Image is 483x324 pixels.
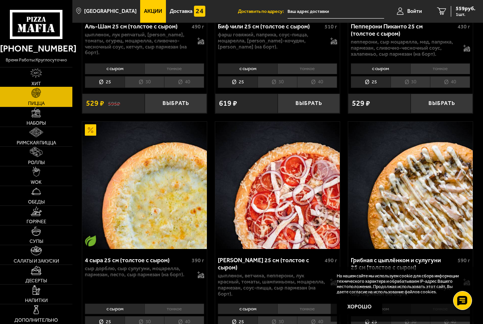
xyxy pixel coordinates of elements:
[337,274,464,294] p: На нашем сайте мы используем cookie для сбора информации технического характера и обрабатываем IP...
[456,12,475,17] span: 1 шт.
[25,298,48,303] span: Напитки
[27,219,46,224] span: Горячее
[352,100,370,107] span: 529 ₽
[31,180,42,185] span: WOK
[27,121,46,126] span: Наборы
[25,279,47,283] span: Десерты
[215,122,340,249] img: Петровская 25 см (толстое с сыром)
[144,63,204,74] li: тонкое
[351,23,456,37] div: Пепперони Пиканто 25 см (толстое с сыром)
[164,76,204,88] li: 40
[238,9,288,14] span: Доставить по адресу:
[86,100,104,107] span: 529 ₽
[28,160,45,165] span: Роллы
[192,23,204,30] span: 490 г
[14,318,58,323] span: Дополнительно
[194,6,205,17] img: 15daf4d41897b9f0e9f617042186c801.svg
[458,257,470,264] span: 590 г
[144,304,204,314] li: тонкое
[84,9,137,14] span: [GEOGRAPHIC_DATA]
[337,299,382,315] button: Хорошо
[278,94,340,114] button: Выбрать
[85,32,192,56] p: цыпленок, лук репчатый, [PERSON_NAME], томаты, огурец, моцарелла, сливочно-чесночный соус, кетчуп...
[288,5,384,19] input: Ваш адрес доставки
[218,23,323,30] div: Биф чили 25 см (толстое с сыром)
[85,266,192,278] p: сыр дорблю, сыр сулугуни, моцарелла, пармезан, песто, сыр пармезан (на борт).
[325,23,337,30] span: 510 г
[218,32,325,50] p: фарш говяжий, паприка, соус-пицца, моцарелла, [PERSON_NAME]-кочудян, [PERSON_NAME] (на борт).
[297,76,337,88] li: 40
[351,63,410,74] li: с сыром
[144,9,162,14] span: Акции
[31,81,41,86] span: Хит
[145,94,207,114] button: Выбрать
[28,101,45,106] span: Пицца
[218,273,325,297] p: цыпленок, ветчина, пепперони, лук красный, томаты, шампиньоны, моцарелла, пармезан, соус-пицца, с...
[430,76,470,88] li: 40
[218,76,258,88] li: 25
[85,23,190,30] div: Аль-Шам 25 см (толстое с сыром)
[351,39,458,57] p: пепперони, сыр Моцарелла, мед, паприка, пармезан, сливочно-чесночный соус, халапеньо, сыр пармеза...
[82,122,207,249] a: АкционныйВегетарианское блюдо4 сыра 25 см (толстое с сыром)
[85,76,125,88] li: 25
[351,257,456,271] div: Грибная с цыплёнком и сулугуни 25 см (толстое с сыром)
[28,200,45,205] span: Обеды
[456,6,475,11] span: 559 руб.
[391,76,430,88] li: 30
[348,122,473,249] img: Грибная с цыплёнком и сулугуни 25 см (толстое с сыром)
[407,9,422,14] span: Войти
[85,304,144,314] li: с сыром
[85,63,144,74] li: с сыром
[125,76,164,88] li: 30
[351,76,391,88] li: 25
[108,100,120,107] s: 595 ₽
[14,259,59,264] span: Салаты и закуски
[192,257,204,264] span: 390 г
[277,63,337,74] li: тонкое
[258,76,297,88] li: 30
[218,257,323,271] div: [PERSON_NAME] 25 см (толстое с сыром)
[82,122,207,249] img: 4 сыра 25 см (толстое с сыром)
[218,63,277,74] li: с сыром
[277,304,337,314] li: тонкое
[17,141,56,146] span: Римская пицца
[85,257,190,264] div: 4 сыра 25 см (толстое с сыром)
[218,304,277,314] li: с сыром
[85,124,96,136] img: Акционный
[219,100,237,107] span: 619 ₽
[411,94,473,114] button: Выбрать
[325,257,337,264] span: 490 г
[458,23,470,30] span: 430 г
[30,239,43,244] span: Супы
[85,235,96,247] img: Вегетарианское блюдо
[410,63,470,74] li: тонкое
[170,9,192,14] span: Доставка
